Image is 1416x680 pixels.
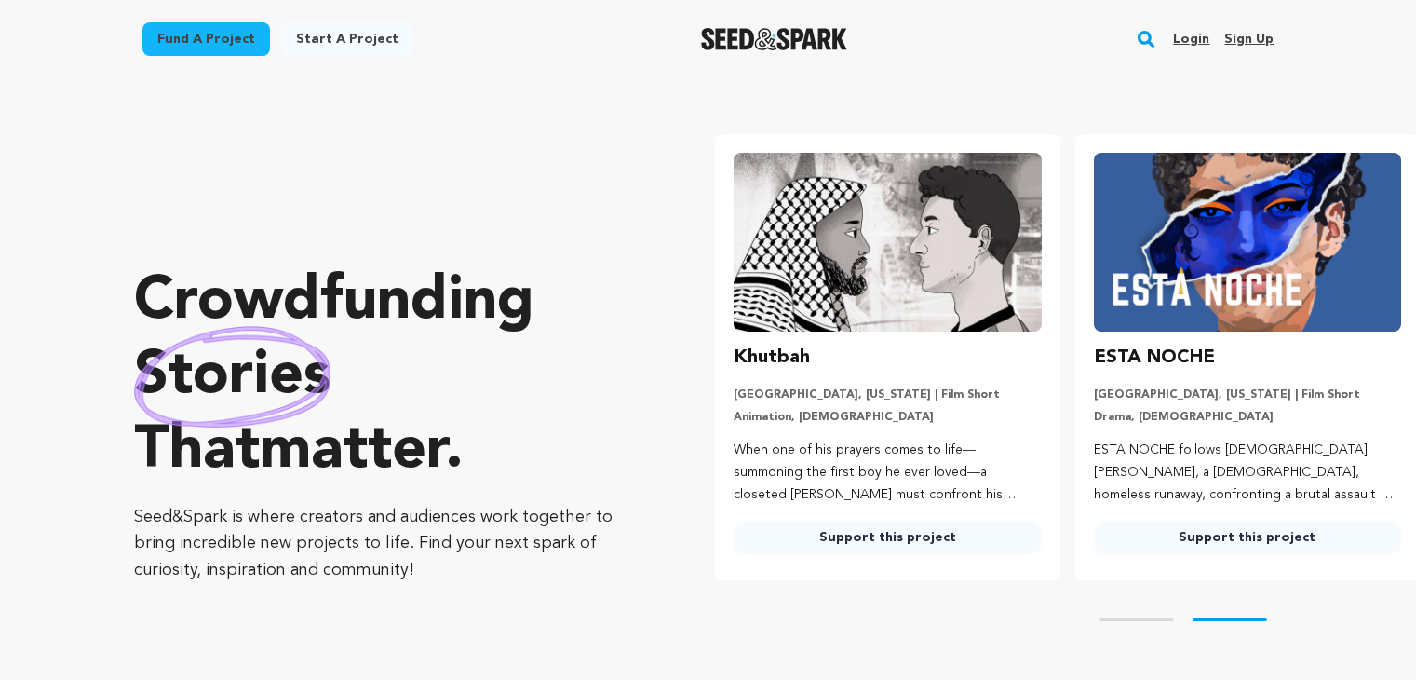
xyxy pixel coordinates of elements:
[260,422,445,482] span: matter
[734,343,810,373] h3: Khutbah
[134,504,641,584] p: Seed&Spark is where creators and audiences work together to bring incredible new projects to life...
[1173,24,1209,54] a: Login
[734,440,1041,506] p: When one of his prayers comes to life—summoning the first boy he ever loved—a closeted [PERSON_NA...
[1094,410,1401,425] p: Drama, [DEMOGRAPHIC_DATA]
[1224,24,1274,54] a: Sign up
[134,265,641,489] p: Crowdfunding that .
[701,28,847,50] img: Seed&Spark Logo Dark Mode
[734,153,1041,332] img: Khutbah image
[281,22,413,56] a: Start a project
[734,388,1041,402] p: [GEOGRAPHIC_DATA], [US_STATE] | Film Short
[1094,343,1215,373] h3: ESTA NOCHE
[134,326,330,428] img: hand sketched image
[142,22,270,56] a: Fund a project
[1094,153,1401,332] img: ESTA NOCHE image
[1094,521,1401,554] a: Support this project
[1094,388,1401,402] p: [GEOGRAPHIC_DATA], [US_STATE] | Film Short
[734,410,1041,425] p: Animation, [DEMOGRAPHIC_DATA]
[701,28,847,50] a: Seed&Spark Homepage
[734,521,1041,554] a: Support this project
[1094,440,1401,506] p: ESTA NOCHE follows [DEMOGRAPHIC_DATA] [PERSON_NAME], a [DEMOGRAPHIC_DATA], homeless runaway, conf...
